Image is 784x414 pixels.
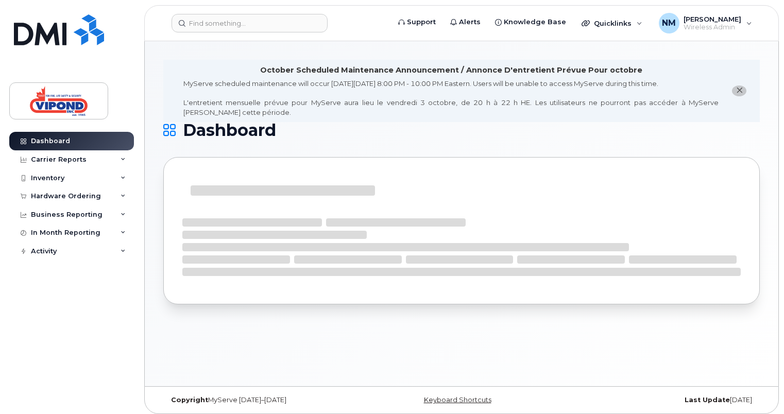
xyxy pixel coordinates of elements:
div: October Scheduled Maintenance Announcement / Annonce D'entretient Prévue Pour octobre [260,65,642,76]
strong: Last Update [685,396,730,404]
button: close notification [732,85,746,96]
a: Keyboard Shortcuts [424,396,491,404]
div: [DATE] [561,396,760,404]
span: Dashboard [183,123,276,138]
div: MyServe scheduled maintenance will occur [DATE][DATE] 8:00 PM - 10:00 PM Eastern. Users will be u... [183,79,719,117]
strong: Copyright [171,396,208,404]
div: MyServe [DATE]–[DATE] [163,396,362,404]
